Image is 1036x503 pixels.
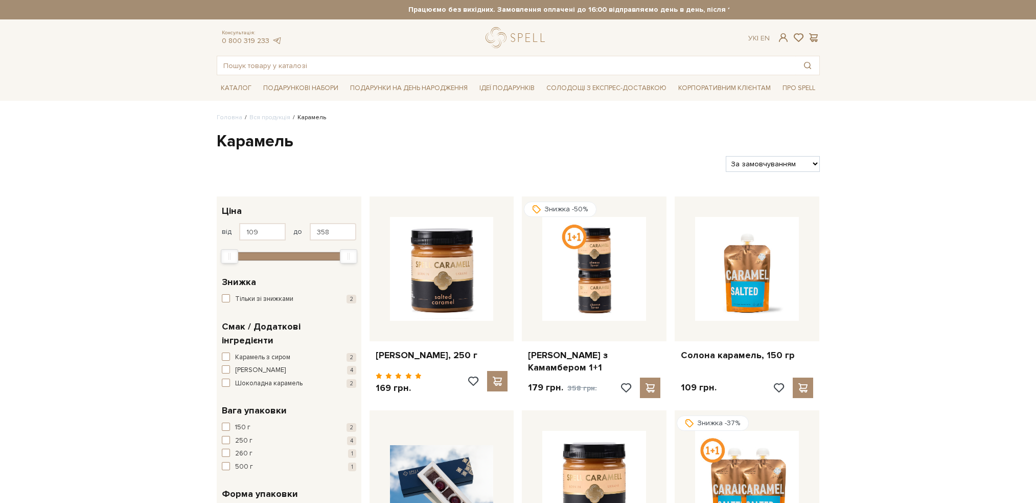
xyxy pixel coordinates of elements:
[681,349,813,361] a: Солона карамель, 150 гр
[542,217,646,321] img: Карамель з Камамбером 1+1
[249,114,290,121] a: Вся продукція
[217,131,820,152] h1: Карамель
[217,80,256,96] span: Каталог
[475,80,539,96] span: Ідеї подарунків
[235,423,250,433] span: 150 г
[235,449,252,459] span: 260 г
[217,56,796,75] input: Пошук товару у каталозі
[796,56,819,75] button: Пошук товару у каталозі
[235,294,293,304] span: Тільки зі знижками
[681,382,717,393] p: 109 грн.
[222,449,356,459] button: 260 г 1
[222,320,354,347] span: Смак / Додаткові інгредієнти
[340,249,357,264] div: Max
[778,80,819,96] span: Про Spell
[347,366,356,375] span: 4
[222,275,256,289] span: Знижка
[235,379,303,389] span: Шоколадна карамель
[222,436,356,446] button: 250 г 4
[222,487,298,501] span: Форма упаковки
[222,294,356,304] button: Тільки зі знижками 2
[222,204,242,218] span: Ціна
[677,415,749,431] div: Знижка -37%
[259,80,342,96] span: Подарункові набори
[347,436,356,445] span: 4
[528,349,660,374] a: [PERSON_NAME] з Камамбером 1+1
[217,114,242,121] a: Головна
[757,34,758,42] span: |
[310,223,356,240] input: Ціна
[528,382,597,394] p: 179 грн.
[222,365,356,376] button: [PERSON_NAME] 4
[290,113,326,122] li: Карамель
[222,353,356,363] button: Карамель з сиром 2
[235,462,253,472] span: 500 г
[347,295,356,303] span: 2
[761,34,770,42] a: En
[222,227,232,236] span: від
[222,379,356,389] button: Шоколадна карамель 2
[222,30,282,36] span: Консультація:
[222,462,356,472] button: 500 г 1
[376,382,422,394] p: 169 грн.
[239,223,286,240] input: Ціна
[348,449,356,458] span: 1
[486,27,549,48] a: logo
[222,423,356,433] button: 150 г 2
[376,349,508,361] a: [PERSON_NAME], 250 г
[293,227,302,236] span: до
[348,463,356,471] span: 1
[235,365,286,376] span: [PERSON_NAME]
[221,249,238,264] div: Min
[222,404,287,418] span: Вага упаковки
[222,36,269,45] a: 0 800 319 233
[235,436,252,446] span: 250 г
[347,353,356,362] span: 2
[567,384,597,392] span: 358 грн.
[272,36,282,45] a: telegram
[542,79,671,97] a: Солодощі з експрес-доставкою
[235,353,290,363] span: Карамель з сиром
[347,379,356,388] span: 2
[347,423,356,432] span: 2
[674,79,775,97] a: Корпоративним клієнтам
[524,202,596,217] div: Знижка -50%
[695,217,799,321] img: Солона карамель, 150 гр
[748,34,770,43] div: Ук
[307,5,910,14] strong: Працюємо без вихідних. Замовлення оплачені до 16:00 відправляємо день в день, після 16:00 - насту...
[346,80,472,96] span: Подарунки на День народження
